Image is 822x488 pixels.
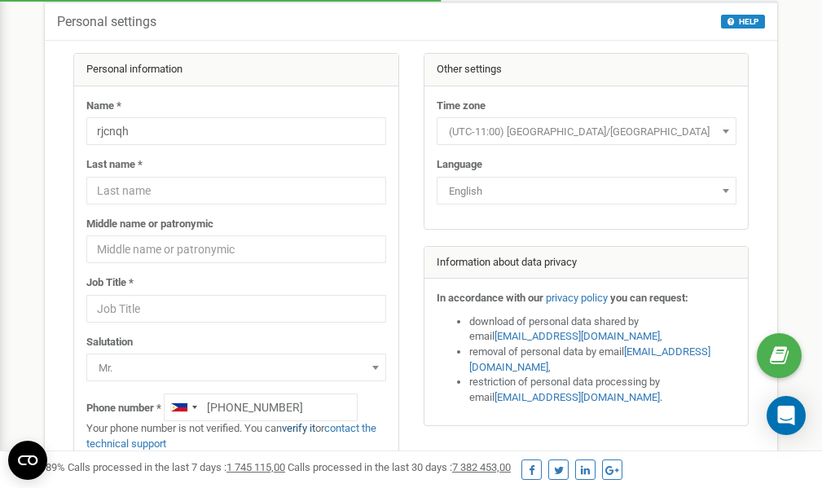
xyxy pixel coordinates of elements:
[721,15,765,29] button: HELP
[288,461,511,473] span: Calls processed in the last 30 days :
[86,235,386,263] input: Middle name or patronymic
[469,314,736,345] li: download of personal data shared by email ,
[469,345,710,373] a: [EMAIL_ADDRESS][DOMAIN_NAME]
[767,396,806,435] div: Open Intercom Messenger
[437,292,543,304] strong: In accordance with our
[57,15,156,29] h5: Personal settings
[495,330,660,342] a: [EMAIL_ADDRESS][DOMAIN_NAME]
[442,121,731,143] span: (UTC-11:00) Pacific/Midway
[495,391,660,403] a: [EMAIL_ADDRESS][DOMAIN_NAME]
[437,99,486,114] label: Time zone
[424,54,749,86] div: Other settings
[86,421,386,451] p: Your phone number is not verified. You can or
[86,117,386,145] input: Name
[164,393,358,421] input: +1-800-555-55-55
[68,461,285,473] span: Calls processed in the last 7 days :
[437,117,736,145] span: (UTC-11:00) Pacific/Midway
[86,275,134,291] label: Job Title *
[452,461,511,473] u: 7 382 453,00
[469,345,736,375] li: removal of personal data by email ,
[165,394,202,420] div: Telephone country code
[74,54,398,86] div: Personal information
[437,157,482,173] label: Language
[442,180,731,203] span: English
[437,177,736,204] span: English
[86,99,121,114] label: Name *
[86,157,143,173] label: Last name *
[86,177,386,204] input: Last name
[469,375,736,405] li: restriction of personal data processing by email .
[610,292,688,304] strong: you can request:
[86,401,161,416] label: Phone number *
[424,247,749,279] div: Information about data privacy
[8,441,47,480] button: Open CMP widget
[546,292,608,304] a: privacy policy
[282,422,315,434] a: verify it
[86,217,213,232] label: Middle name or patronymic
[86,422,376,450] a: contact the technical support
[86,335,133,350] label: Salutation
[92,357,380,380] span: Mr.
[226,461,285,473] u: 1 745 115,00
[86,295,386,323] input: Job Title
[86,354,386,381] span: Mr.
